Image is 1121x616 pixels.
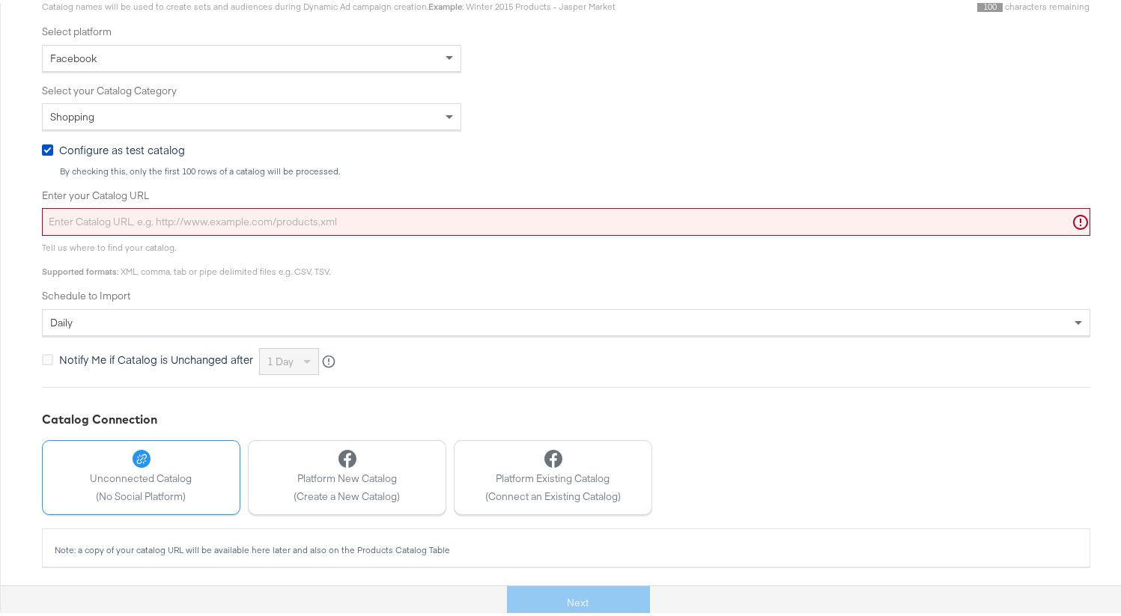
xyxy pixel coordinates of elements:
strong: Supported formats [42,263,117,274]
span: daily [50,313,73,326]
button: Platform Existing Catalog(Connect an Existing Catalog) [454,437,652,512]
button: Platform New Catalog(Create a New Catalog) [248,437,446,512]
div: By checking this, only the first 100 rows of a catalog will be processed. [59,163,1090,174]
span: (Connect an Existing Catalog) [485,487,621,501]
span: (Create a New Catalog) [294,487,401,501]
div: Catalog Connection [42,408,1090,425]
span: Unconnected Catalog [91,469,192,483]
span: (No Social Platform) [91,487,192,501]
label: Schedule to Import [42,286,1090,300]
span: Tell us where to find your catalog. : XML, comma, tab or pipe delimited files e.g. CSV, TSV. [42,239,330,274]
label: Select platform [42,22,1090,36]
input: Enter Catalog URL, e.g. http://www.example.com/products.xml [42,205,1090,233]
label: Select your Catalog Category [42,81,1090,95]
div: Note: a copy of your catalog URL will be available here later and also on the Products Catalog Table [54,542,1078,552]
span: Platform Existing Catalog [485,469,621,483]
span: Platform New Catalog [294,469,401,483]
span: Notify Me if Catalog is Unchanged after [59,349,253,364]
label: Enter your Catalog URL [42,186,1090,200]
span: Facebook [50,49,97,62]
span: Shopping [50,107,94,121]
span: 1 day [267,352,294,365]
span: Configure as test catalog [59,139,185,154]
button: Unconnected Catalog(No Social Platform) [42,437,240,512]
